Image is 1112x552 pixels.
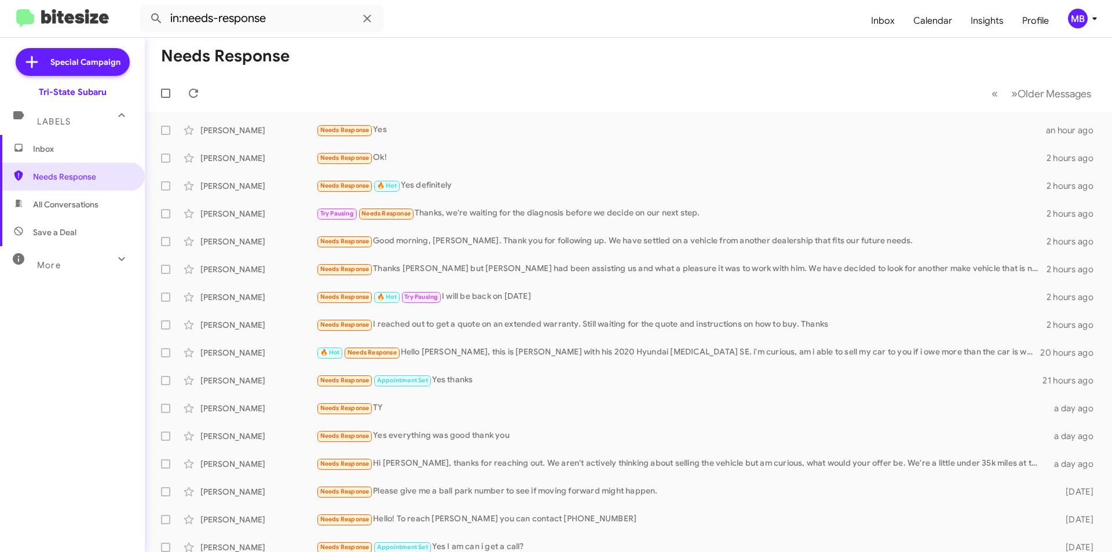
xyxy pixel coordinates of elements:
div: [PERSON_NAME] [200,430,316,442]
span: Needs Response [320,265,370,273]
input: Search [140,5,383,32]
span: Appointment Set [377,543,428,551]
div: [PERSON_NAME] [200,458,316,470]
button: Next [1004,82,1098,105]
span: Needs Response [320,516,370,523]
div: [PERSON_NAME] [200,208,316,220]
span: « [992,86,998,101]
span: Needs Response [361,210,411,217]
div: Please give me a ball park number to see if moving forward might happen. [316,485,1047,498]
span: Older Messages [1018,87,1091,100]
button: MB [1058,9,1099,28]
span: Special Campaign [50,56,120,68]
div: Yes everything was good thank you [316,429,1047,443]
div: [PERSON_NAME] [200,486,316,498]
div: 2 hours ago [1047,152,1103,164]
div: [PERSON_NAME] [200,347,316,359]
div: a day ago [1047,403,1103,414]
span: Save a Deal [33,226,76,238]
div: a day ago [1047,458,1103,470]
span: Needs Response [320,488,370,495]
div: Tri-State Subaru [39,86,107,98]
div: [PERSON_NAME] [200,403,316,414]
div: TY [316,401,1047,415]
div: MB [1068,9,1088,28]
div: a day ago [1047,430,1103,442]
span: More [37,260,61,270]
span: Needs Response [320,404,370,412]
div: [DATE] [1047,514,1103,525]
div: [PERSON_NAME] [200,291,316,303]
div: [PERSON_NAME] [200,319,316,331]
span: Needs Response [320,237,370,245]
span: 🔥 Hot [320,349,340,356]
div: 20 hours ago [1040,347,1103,359]
span: » [1011,86,1018,101]
div: Thanks, we're waiting for the diagnosis before we decide on our next step. [316,207,1047,220]
div: 2 hours ago [1047,236,1103,247]
span: Needs Response [33,171,131,182]
span: Needs Response [320,432,370,440]
span: Needs Response [320,321,370,328]
div: 2 hours ago [1047,319,1103,331]
span: Needs Response [320,293,370,301]
span: 🔥 Hot [377,293,397,301]
span: Try Pausing [404,293,438,301]
div: [PERSON_NAME] [200,375,316,386]
a: Calendar [904,4,961,38]
span: Appointment Set [377,376,428,384]
span: Labels [37,116,71,127]
div: Yes thanks [316,374,1042,387]
span: All Conversations [33,199,98,210]
div: Hello [PERSON_NAME], this is [PERSON_NAME] with his 2020 Hyundai [MEDICAL_DATA] SE. i'm curious, ... [316,346,1040,359]
a: Inbox [862,4,904,38]
a: Special Campaign [16,48,130,76]
span: Needs Response [320,182,370,189]
span: Try Pausing [320,210,354,217]
div: 21 hours ago [1042,375,1103,386]
span: Needs Response [320,154,370,162]
nav: Page navigation example [985,82,1098,105]
span: 🔥 Hot [377,182,397,189]
div: an hour ago [1046,125,1103,136]
div: [PERSON_NAME] [200,236,316,247]
div: [PERSON_NAME] [200,152,316,164]
span: Needs Response [320,543,370,551]
div: [PERSON_NAME] [200,264,316,275]
div: [PERSON_NAME] [200,125,316,136]
div: Good morning, [PERSON_NAME]. Thank you for following up. We have settled on a vehicle from anothe... [316,235,1047,248]
div: 2 hours ago [1047,208,1103,220]
h1: Needs Response [161,47,290,65]
div: [PERSON_NAME] [200,514,316,525]
div: I reached out to get a quote on an extended warranty. Still waiting for the quote and instruction... [316,318,1047,331]
span: Needs Response [320,126,370,134]
div: 2 hours ago [1047,291,1103,303]
button: Previous [985,82,1005,105]
div: Yes [316,123,1046,137]
div: 2 hours ago [1047,264,1103,275]
a: Insights [961,4,1013,38]
div: [DATE] [1047,486,1103,498]
span: Needs Response [320,376,370,384]
div: Hi [PERSON_NAME], thanks for reaching out. We aren't actively thinking about selling the vehicle ... [316,457,1047,470]
div: Hello! To reach [PERSON_NAME] you can contact [PHONE_NUMBER] [316,513,1047,526]
div: Ok! [316,151,1047,164]
span: Needs Response [348,349,397,356]
div: I will be back on [DATE] [316,290,1047,304]
div: Yes definitely [316,179,1047,192]
span: Needs Response [320,460,370,467]
a: Profile [1013,4,1058,38]
span: Inbox [33,143,131,155]
div: [PERSON_NAME] [200,180,316,192]
div: Thanks [PERSON_NAME] but [PERSON_NAME] had been assisting us and what a pleasure it was to work w... [316,262,1047,276]
div: 2 hours ago [1047,180,1103,192]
